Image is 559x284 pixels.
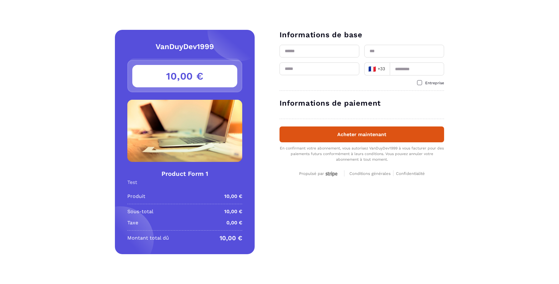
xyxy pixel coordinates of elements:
[396,171,425,176] span: Confidentialité
[220,234,242,242] p: 10,00 €
[279,145,444,162] div: En confirmant votre abonnement, vous autorisez VanDuyDev1999 à vous facturer pour des paiements f...
[127,179,242,185] p: Test
[279,98,444,108] h3: Informations de paiement
[224,208,242,215] p: 10,00 €
[127,100,242,162] img: Product Image
[226,219,242,227] p: 0,00 €
[279,126,444,142] button: Acheter maintenant
[299,171,339,176] div: Propulsé par
[127,42,242,51] h2: VanDuyDev1999
[387,64,388,74] input: Search for option
[368,65,386,73] span: +33
[127,169,242,178] h4: Product Form 1
[368,65,376,73] span: 🇫🇷
[132,65,237,87] h3: 10,00 €
[396,170,425,176] a: Confidentialité
[127,193,145,200] p: Produit
[349,171,391,176] span: Conditions générales
[279,30,444,40] h3: Informations de base
[349,170,393,176] a: Conditions générales
[425,81,444,85] span: Entreprise
[224,193,242,200] p: 10,00 €
[299,170,339,176] a: Propulsé par
[364,62,390,76] div: Search for option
